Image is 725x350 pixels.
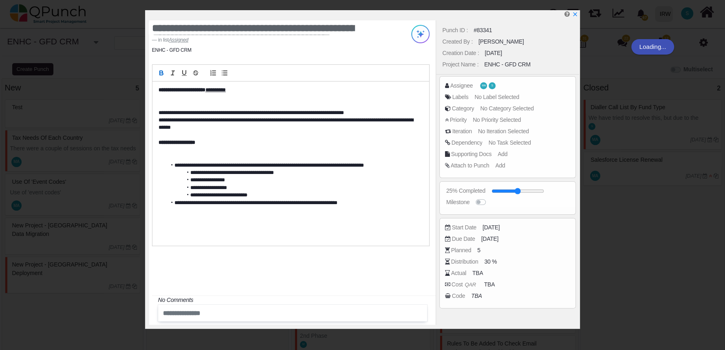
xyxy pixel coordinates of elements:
a: x [572,11,578,18]
svg: x [572,11,578,17]
div: Loading... [631,39,674,55]
i: Edit Punch [564,11,569,17]
li: ENHC - GFD CRM [152,46,192,54]
i: No Comments [158,297,193,303]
